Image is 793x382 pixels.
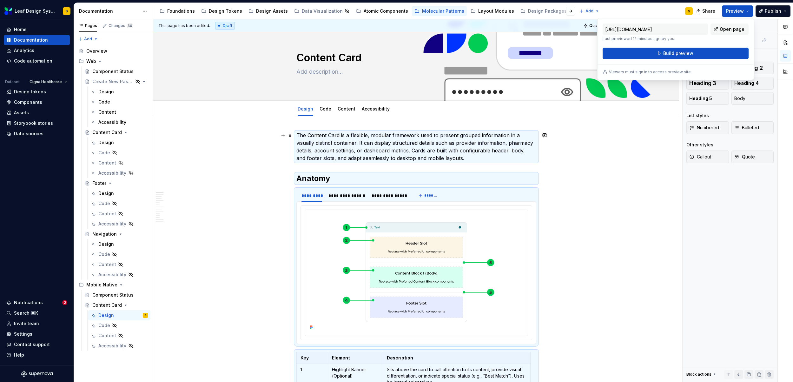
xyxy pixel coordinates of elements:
[359,102,392,115] div: Accessibility
[720,26,744,32] span: Open page
[14,299,43,306] div: Notifications
[528,8,567,14] div: Design Packages
[4,308,70,318] button: Search ⌘K
[98,109,116,115] div: Content
[88,331,150,341] a: Content
[14,26,27,33] div: Home
[320,106,331,111] a: Code
[295,102,316,115] div: Design
[4,87,70,97] a: Design tokens
[578,7,601,16] button: Add
[256,8,288,14] div: Design Assets
[98,251,110,258] div: Code
[14,310,38,316] div: Search ⌘K
[98,200,110,207] div: Code
[332,355,379,361] p: Element
[710,23,749,35] a: Open page
[88,270,150,280] a: Accessibility
[88,259,150,270] a: Content
[82,66,150,77] a: Component Status
[167,8,195,14] div: Foundations
[693,5,719,17] button: Share
[14,331,32,337] div: Settings
[686,77,729,90] button: Heading 3
[689,154,711,160] span: Callout
[92,231,117,237] div: Navigation
[88,168,150,178] a: Accessibility
[79,23,97,28] div: Pages
[76,46,150,351] div: Page tree
[98,241,114,247] div: Design
[88,219,150,229] a: Accessibility
[4,97,70,107] a: Components
[354,6,411,16] a: Atomic Components
[734,154,755,160] span: Quote
[98,99,110,105] div: Code
[338,106,355,111] a: Content
[98,89,114,95] div: Design
[362,106,390,111] a: Accessibility
[4,298,70,308] button: Notifications2
[98,343,126,349] div: Accessibility
[88,198,150,209] a: Code
[86,58,96,64] div: Web
[82,178,150,188] a: Footer
[317,102,334,115] div: Code
[335,102,358,115] div: Content
[14,341,50,348] div: Contact support
[387,355,526,361] p: Description
[88,107,150,117] a: Content
[82,290,150,300] a: Component Status
[734,95,745,102] span: Body
[4,329,70,339] a: Settings
[663,50,693,57] span: Build preview
[98,119,126,125] div: Accessibility
[21,371,53,377] svg: Supernova Logo
[15,8,55,14] div: Leaf Design System
[92,180,106,186] div: Footer
[731,151,774,163] button: Quote
[722,5,753,17] button: Preview
[98,211,116,217] div: Content
[4,339,70,350] button: Contact support
[92,68,134,75] div: Component Status
[478,8,514,14] div: Layout Modules
[62,300,67,305] span: 2
[686,151,729,163] button: Callout
[301,205,532,340] section-item: Evernorth
[726,8,744,14] span: Preview
[98,139,114,146] div: Design
[4,56,70,66] a: Code automation
[88,87,150,97] a: Design
[686,372,711,377] div: Block actions
[82,127,150,137] a: Content Card
[14,110,29,116] div: Assets
[14,320,39,327] div: Invite team
[86,48,107,54] div: Overview
[4,350,70,360] button: Help
[609,70,692,75] p: Viewers must sign in to access preview site.
[734,124,759,131] span: Bulleted
[92,78,133,85] div: Create New Password
[581,21,619,30] button: Quick preview
[246,6,290,16] a: Design Assets
[14,99,42,105] div: Components
[1,4,72,18] button: Leaf Design SystemS
[82,77,150,87] a: Create New Password
[88,249,150,259] a: Code
[4,108,70,118] a: Assets
[686,142,713,148] div: Other styles
[79,8,139,14] div: Documentation
[88,320,150,331] a: Code
[76,56,150,66] div: Web
[76,280,150,290] div: Mobile Native
[468,6,517,16] a: Layout Modules
[14,37,48,43] div: Documentation
[688,9,690,14] div: S
[30,79,62,84] span: Cigna Healthcare
[686,112,709,119] div: List styles
[422,8,464,14] div: Molecular Patterns
[88,148,150,158] a: Code
[603,48,749,59] button: Build preview
[298,106,313,111] a: Design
